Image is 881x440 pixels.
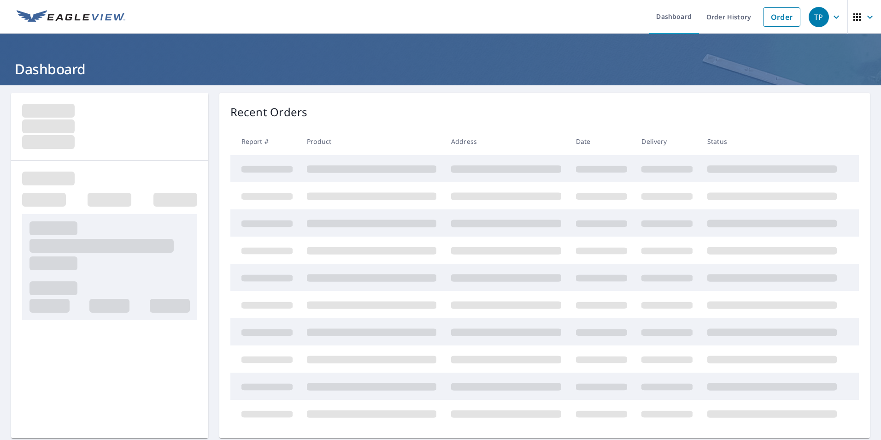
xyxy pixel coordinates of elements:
a: Order [763,7,800,27]
th: Product [300,128,444,155]
h1: Dashboard [11,59,870,78]
th: Report # [230,128,300,155]
div: TP [809,7,829,27]
th: Delivery [634,128,700,155]
p: Recent Orders [230,104,308,120]
img: EV Logo [17,10,125,24]
th: Status [700,128,844,155]
th: Address [444,128,569,155]
th: Date [569,128,634,155]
